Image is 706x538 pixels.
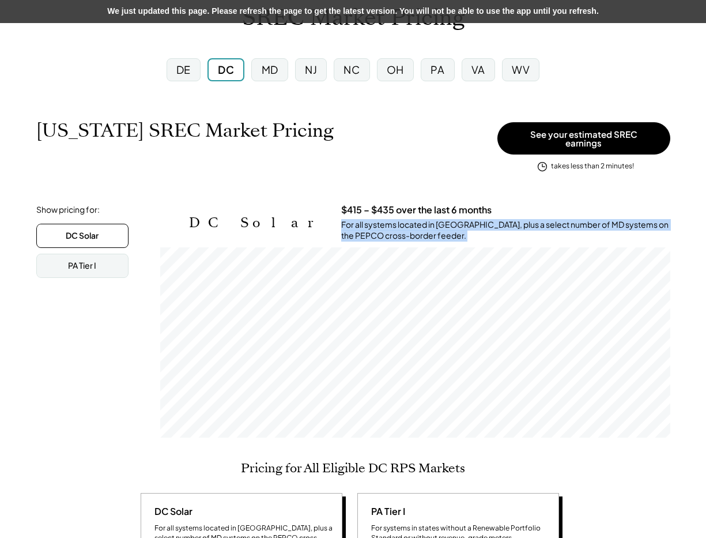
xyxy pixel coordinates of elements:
[387,62,404,77] div: OH
[341,204,492,216] h3: $415 – $435 over the last 6 months
[512,62,530,77] div: WV
[242,5,465,32] h1: SREC Market Pricing
[262,62,278,77] div: MD
[341,219,670,242] div: For all systems located in [GEOGRAPHIC_DATA], plus a select number of MD systems on the PEPCO cro...
[150,505,192,518] div: DC Solar
[343,62,360,77] div: NC
[36,119,334,142] h1: [US_STATE] SREC Market Pricing
[218,62,234,77] div: DC
[471,62,485,77] div: VA
[497,122,670,155] button: See your estimated SREC earnings
[176,62,191,77] div: DE
[431,62,444,77] div: PA
[551,161,634,171] div: takes less than 2 minutes!
[305,62,317,77] div: NJ
[189,215,324,231] h2: DC Solar
[241,461,465,476] h2: Pricing for All Eligible DC RPS Markets
[66,230,99,242] div: DC Solar
[68,260,96,272] div: PA Tier I
[367,505,405,518] div: PA Tier I
[36,204,100,216] div: Show pricing for:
